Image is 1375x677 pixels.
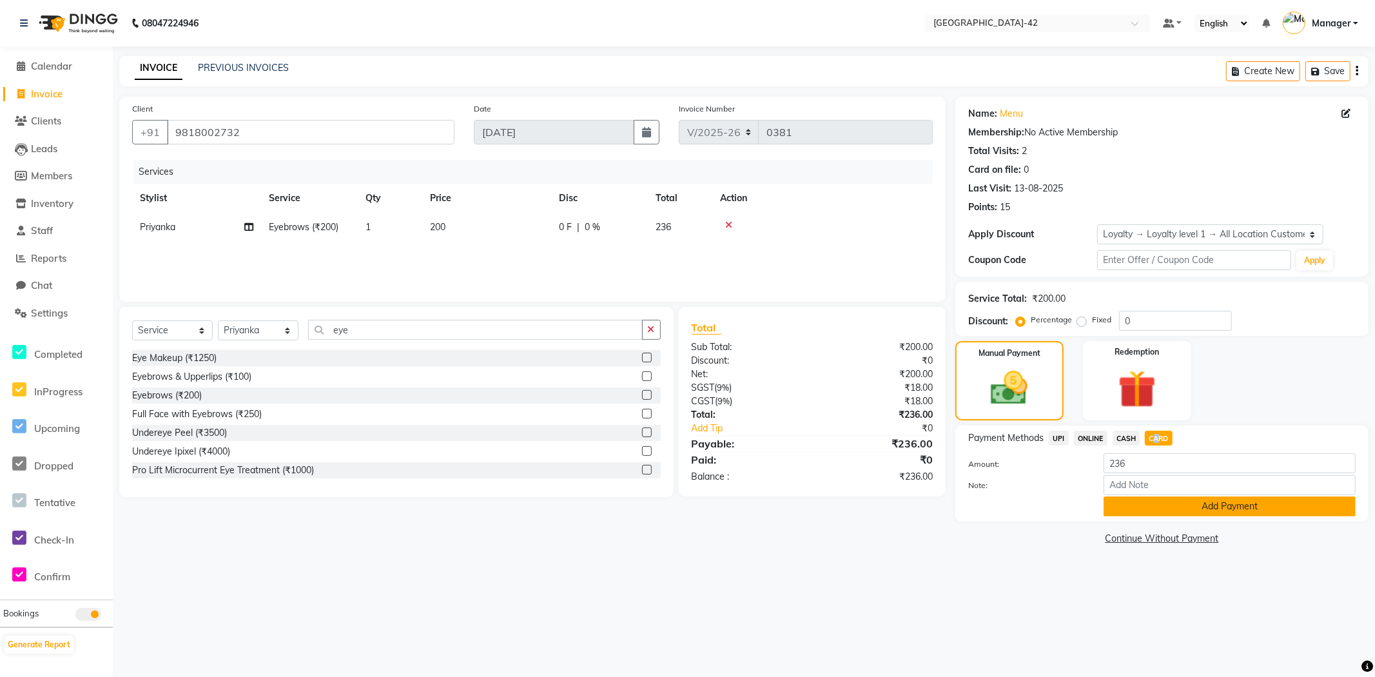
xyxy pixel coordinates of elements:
[132,407,262,421] div: Full Face with Eyebrows (₹250)
[132,184,261,213] th: Stylist
[3,142,110,157] a: Leads
[34,348,83,360] span: Completed
[968,228,1097,241] div: Apply Discount
[5,636,73,654] button: Generate Report
[682,436,812,451] div: Payable:
[3,59,110,74] a: Calendar
[167,120,454,144] input: Search by Name/Mobile/Email/Code
[3,608,39,618] span: Bookings
[958,532,1366,545] a: Continue Without Payment
[812,354,942,368] div: ₹0
[1115,346,1159,358] label: Redemption
[682,470,812,484] div: Balance :
[269,221,338,233] span: Eyebrows (₹200)
[1305,61,1351,81] button: Save
[132,351,217,365] div: Eye Makeup (₹1250)
[968,315,1008,328] div: Discount:
[682,452,812,467] div: Paid:
[31,224,53,237] span: Staff
[682,408,812,422] div: Total:
[1022,144,1027,158] div: 2
[1296,251,1333,270] button: Apply
[3,306,110,321] a: Settings
[1000,107,1023,121] a: Menu
[1145,431,1173,446] span: CARD
[648,184,712,213] th: Total
[34,460,73,472] span: Dropped
[1113,431,1140,446] span: CASH
[692,395,716,407] span: CGST
[679,103,735,115] label: Invoice Number
[979,367,1039,409] img: _cash.svg
[682,381,812,395] div: ( )
[34,496,75,509] span: Tentative
[3,114,110,129] a: Clients
[682,340,812,354] div: Sub Total:
[1283,12,1305,34] img: Manager
[682,368,812,381] div: Net:
[812,436,942,451] div: ₹236.00
[968,201,997,214] div: Points:
[31,197,73,210] span: Inventory
[3,279,110,293] a: Chat
[142,5,199,41] b: 08047224946
[812,470,942,484] div: ₹236.00
[968,182,1011,195] div: Last Visit:
[430,221,445,233] span: 200
[682,395,812,408] div: ( )
[585,221,600,234] span: 0 %
[718,396,730,406] span: 9%
[959,458,1094,470] label: Amount:
[132,464,314,477] div: Pro Lift Microcurrent Eye Treatment (₹1000)
[3,87,110,102] a: Invoice
[559,221,572,234] span: 0 F
[712,184,933,213] th: Action
[968,431,1044,445] span: Payment Methods
[1092,314,1111,326] label: Fixed
[812,452,942,467] div: ₹0
[1024,163,1029,177] div: 0
[3,251,110,266] a: Reports
[1049,431,1069,446] span: UPI
[692,321,721,335] span: Total
[1104,496,1356,516] button: Add Payment
[1014,182,1063,195] div: 13-08-2025
[1031,314,1072,326] label: Percentage
[261,184,358,213] th: Service
[132,426,227,440] div: Undereye Peel (₹3500)
[31,60,72,72] span: Calendar
[812,381,942,395] div: ₹18.00
[682,422,834,435] a: Add Tip
[33,5,121,41] img: logo
[1226,61,1300,81] button: Create New
[692,382,715,393] span: SGST
[198,62,289,74] a: PREVIOUS INVOICES
[3,197,110,211] a: Inventory
[31,252,66,264] span: Reports
[1000,201,1010,214] div: 15
[1104,475,1356,495] input: Add Note
[812,395,942,408] div: ₹18.00
[31,307,68,319] span: Settings
[812,368,942,381] div: ₹200.00
[968,126,1024,139] div: Membership:
[968,107,997,121] div: Name:
[968,163,1021,177] div: Card on file:
[834,422,942,435] div: ₹0
[968,126,1356,139] div: No Active Membership
[366,221,371,233] span: 1
[1074,431,1107,446] span: ONLINE
[132,103,153,115] label: Client
[1106,366,1168,413] img: _gift.svg
[132,389,202,402] div: Eyebrows (₹200)
[577,221,580,234] span: |
[31,279,52,291] span: Chat
[3,169,110,184] a: Members
[812,408,942,422] div: ₹236.00
[132,370,251,384] div: Eyebrows & Upperlips (₹100)
[551,184,648,213] th: Disc
[968,253,1097,267] div: Coupon Code
[34,386,83,398] span: InProgress
[717,382,730,393] span: 9%
[132,120,168,144] button: +91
